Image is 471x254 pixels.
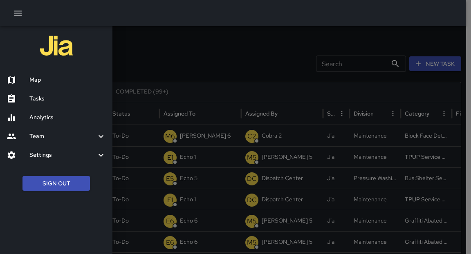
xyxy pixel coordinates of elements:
[29,151,96,160] h6: Settings
[29,132,96,141] h6: Team
[29,113,106,122] h6: Analytics
[29,76,106,85] h6: Map
[29,94,106,103] h6: Tasks
[22,176,90,191] button: Sign Out
[40,29,73,62] img: jia-logo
